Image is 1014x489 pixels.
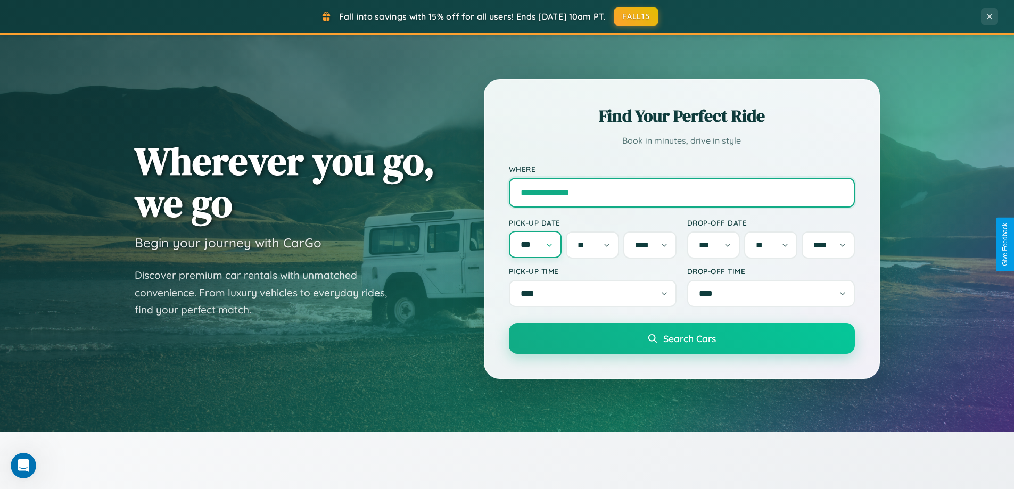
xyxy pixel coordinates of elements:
[339,11,606,22] span: Fall into savings with 15% off for all users! Ends [DATE] 10am PT.
[663,333,716,344] span: Search Cars
[687,267,855,276] label: Drop-off Time
[135,267,401,319] p: Discover premium car rentals with unmatched convenience. From luxury vehicles to everyday rides, ...
[1001,223,1009,266] div: Give Feedback
[509,133,855,148] p: Book in minutes, drive in style
[11,453,36,478] iframe: Intercom live chat
[509,323,855,354] button: Search Cars
[509,164,855,173] label: Where
[509,104,855,128] h2: Find Your Perfect Ride
[687,218,855,227] label: Drop-off Date
[509,218,677,227] label: Pick-up Date
[614,7,658,26] button: FALL15
[135,235,321,251] h3: Begin your journey with CarGo
[135,140,435,224] h1: Wherever you go, we go
[509,267,677,276] label: Pick-up Time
